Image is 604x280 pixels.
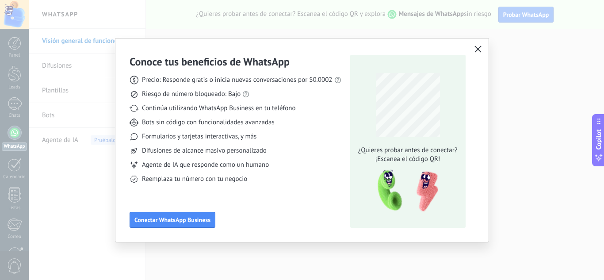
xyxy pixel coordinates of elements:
span: ¡Escanea el código QR! [356,155,460,164]
span: Continúa utilizando WhatsApp Business en tu teléfono [142,104,295,113]
span: Conectar WhatsApp Business [134,217,210,223]
span: Bots sin código con funcionalidades avanzadas [142,118,275,127]
span: Copilot [594,129,603,150]
button: Conectar WhatsApp Business [130,212,215,228]
h3: Conoce tus beneficios de WhatsApp [130,55,290,69]
span: ¿Quieres probar antes de conectar? [356,146,460,155]
span: Reemplaza tu número con tu negocio [142,175,247,184]
img: qr-pic-1x.png [370,167,440,215]
span: Riesgo de número bloqueado: Bajo [142,90,241,99]
span: Precio: Responde gratis o inicia nuevas conversaciones por $0.0002 [142,76,333,84]
span: Difusiones de alcance masivo personalizado [142,146,267,155]
span: Formularios y tarjetas interactivas, y más [142,132,256,141]
span: Agente de IA que responde como un humano [142,161,269,169]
